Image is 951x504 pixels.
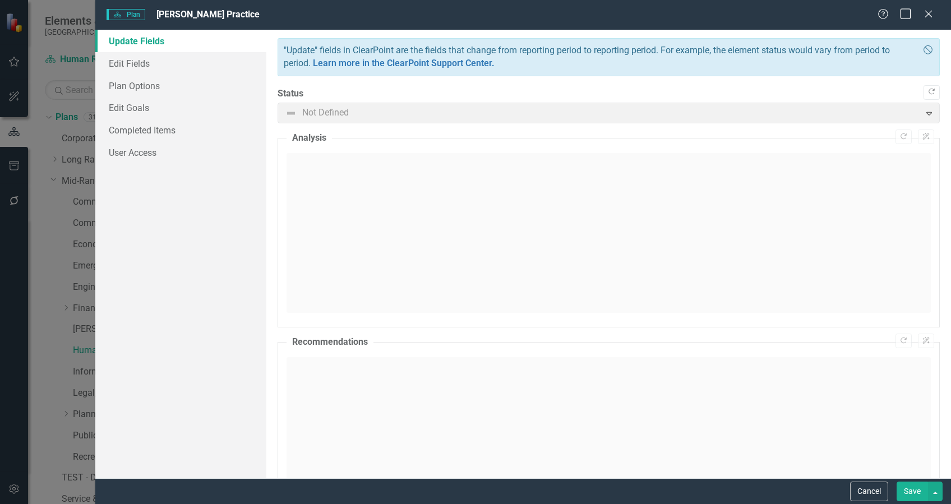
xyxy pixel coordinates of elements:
[107,9,145,20] span: Plan
[95,141,266,164] a: User Access
[95,119,266,141] a: Completed Items
[850,482,888,501] button: Cancel
[287,336,373,349] legend: Recommendations
[284,45,890,68] span: "Update" fields in ClearPoint are the fields that change from reporting period to reporting perio...
[95,52,266,75] a: Edit Fields
[287,132,332,145] legend: Analysis
[95,30,266,52] a: Update Fields
[313,58,495,68] a: Learn more in the ClearPoint Support Center.
[95,96,266,119] a: Edit Goals
[156,9,260,20] span: [PERSON_NAME] Practice
[278,87,940,100] label: Status
[95,75,266,97] a: Plan Options
[897,482,928,501] button: Save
